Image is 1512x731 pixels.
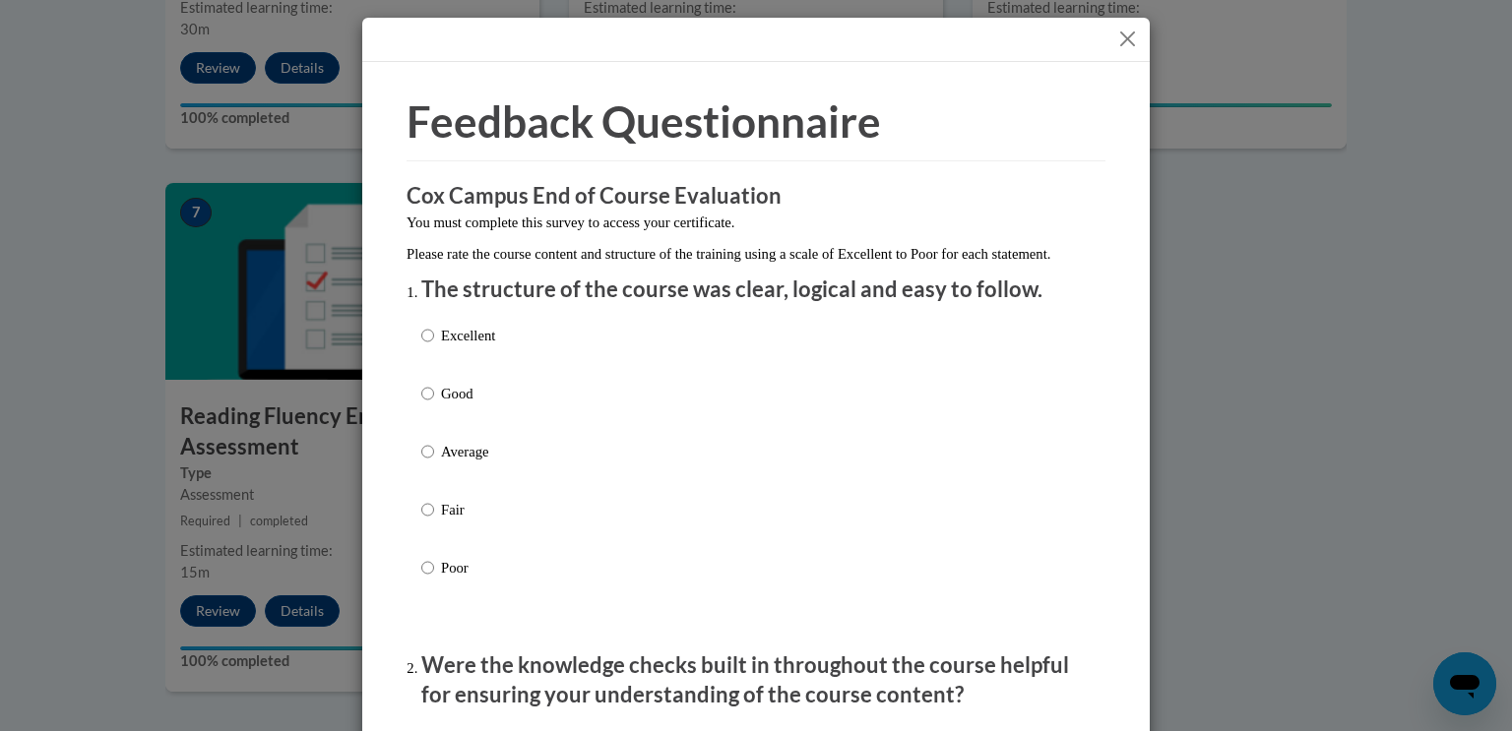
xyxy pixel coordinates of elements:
p: Excellent [441,325,495,346]
p: Please rate the course content and structure of the training using a scale of Excellent to Poor f... [407,243,1105,265]
input: Poor [421,557,434,579]
p: Fair [441,499,495,520]
input: Average [421,441,434,462]
p: Poor [441,557,495,579]
input: Good [421,383,434,404]
p: Average [441,441,495,462]
h3: Cox Campus End of Course Evaluation [407,181,1105,212]
input: Excellent [421,325,434,346]
span: Feedback Questionnaire [407,95,881,147]
button: Close [1115,27,1140,51]
p: The structure of the course was clear, logical and easy to follow. [421,274,1091,305]
p: Good [441,383,495,404]
p: Were the knowledge checks built in throughout the course helpful for ensuring your understanding ... [421,650,1091,711]
input: Fair [421,499,434,520]
p: You must complete this survey to access your certificate. [407,212,1105,233]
